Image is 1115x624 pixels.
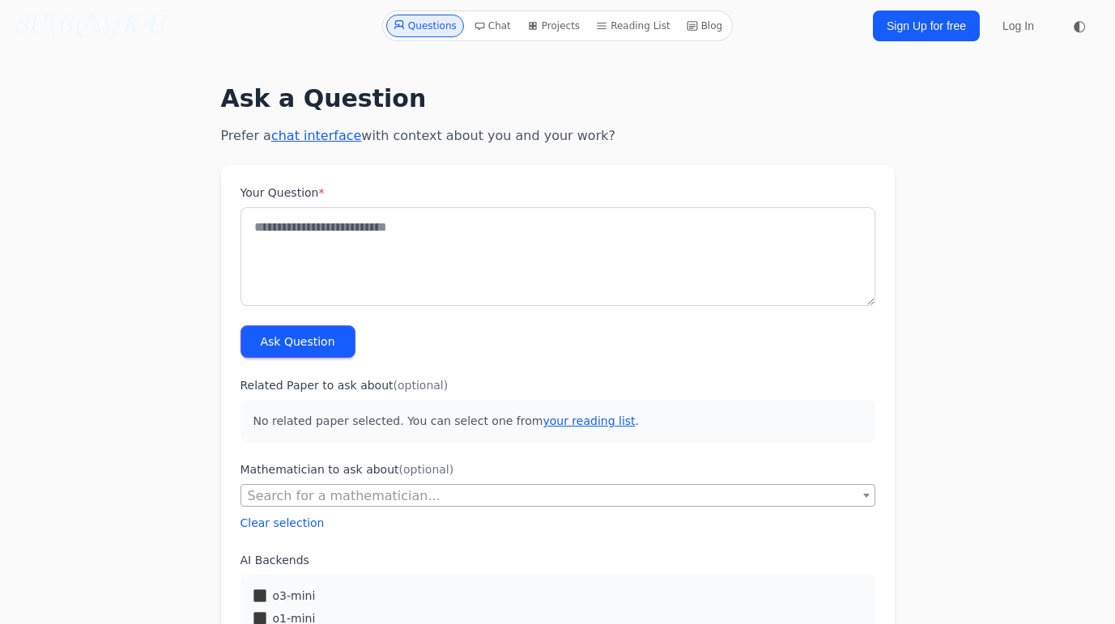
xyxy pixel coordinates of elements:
[467,15,517,37] a: Chat
[240,185,875,201] label: Your Question
[543,414,635,427] a: your reading list
[221,84,895,113] h1: Ask a Question
[13,11,164,40] a: SU\G(𝔸)/K·U
[399,463,454,476] span: (optional)
[589,15,677,37] a: Reading List
[386,15,464,37] a: Questions
[394,379,449,392] span: (optional)
[1073,19,1086,33] span: ◐
[873,11,980,41] a: Sign Up for free
[680,15,730,37] a: Blog
[993,11,1044,40] a: Log In
[273,588,316,604] label: o3-mini
[240,552,875,568] label: AI Backends
[13,14,74,38] i: SU\G
[521,15,586,37] a: Projects
[1063,10,1096,42] button: ◐
[240,325,355,358] button: Ask Question
[248,488,440,503] span: Search for a mathematician...
[221,126,895,146] p: Prefer a with context about you and your work?
[240,377,875,393] label: Related Paper to ask about
[240,461,875,478] label: Mathematician to ask about
[240,400,875,442] p: No related paper selected. You can select one from .
[241,485,875,507] span: Search for a mathematician...
[271,128,361,143] a: chat interface
[110,14,164,38] i: /K·U
[240,515,325,531] button: Clear selection
[240,484,875,507] span: Search for a mathematician...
